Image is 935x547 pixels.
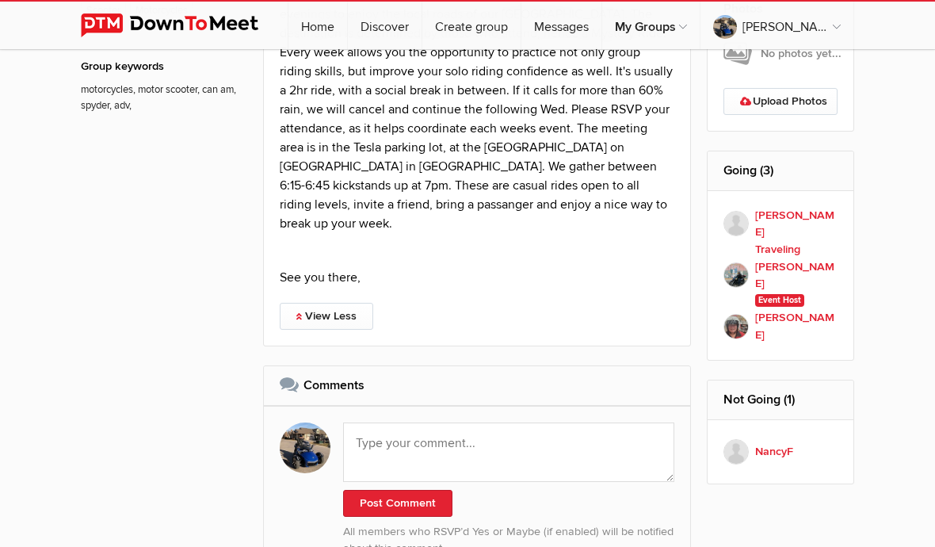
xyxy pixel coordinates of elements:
[723,211,749,236] img: J Clark
[81,13,283,37] img: DownToMeet
[755,443,793,461] b: NancyF
[723,262,749,288] img: Traveling Tim
[602,2,700,49] a: My Groups
[723,88,838,115] a: Upload Photos
[700,2,853,49] a: [PERSON_NAME]
[755,309,838,343] b: [PERSON_NAME]
[755,207,838,241] b: [PERSON_NAME]
[755,241,838,293] b: Traveling [PERSON_NAME]
[723,439,749,465] img: NancyF
[521,2,601,49] a: Messages
[343,490,452,517] button: Post Comment
[723,207,838,241] a: [PERSON_NAME]
[81,58,239,75] div: Group keywords
[723,309,838,343] a: [PERSON_NAME]
[723,381,838,419] h2: Not Going (1)
[755,294,805,307] span: Event Host
[723,314,749,339] img: Rodger Williams
[81,75,239,113] p: motorcycles, motor scooter, can am, spyder, adv,
[348,2,422,49] a: Discover
[280,303,373,330] a: View Less
[422,2,521,49] a: Create group
[723,241,838,309] a: Traveling [PERSON_NAME] Event Host
[723,40,841,67] span: No photos yet...
[723,436,838,468] a: NancyF
[288,2,347,49] a: Home
[280,268,674,287] p: See you there,
[280,366,674,404] h2: Comments
[723,151,838,189] h2: Going (3)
